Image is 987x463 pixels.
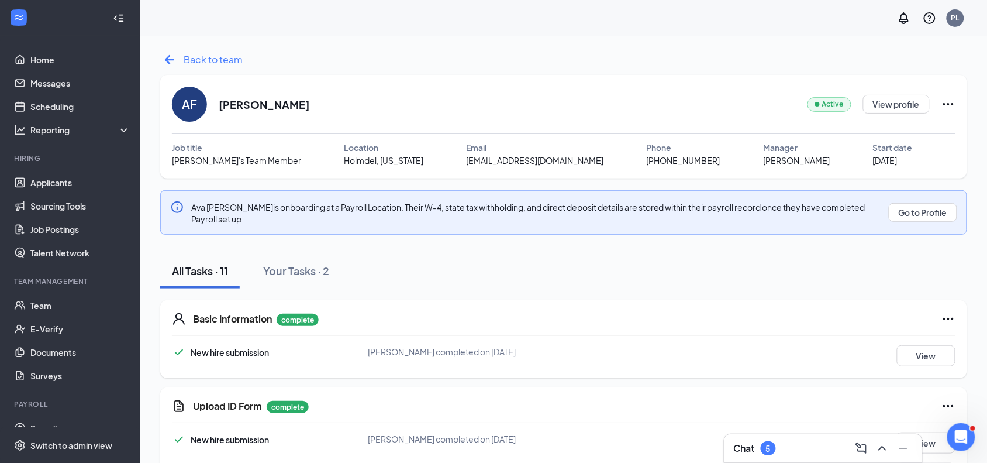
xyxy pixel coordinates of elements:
h5: Basic Information [193,313,272,325]
svg: User [172,312,186,326]
span: [PERSON_NAME] completed on [DATE] [368,347,516,357]
span: Location [344,141,378,154]
p: complete [267,401,309,413]
span: Manager [763,141,798,154]
p: complete [277,314,319,326]
a: Surveys [30,364,130,387]
svg: WorkstreamLogo [13,12,25,23]
svg: Ellipses [941,399,955,413]
span: Back to team [184,52,243,67]
h2: [PERSON_NAME] [219,97,309,112]
a: Job Postings [30,218,130,241]
svg: Ellipses [941,312,955,326]
svg: ArrowLeftNew [160,50,179,69]
span: [PERSON_NAME] completed on [DATE] [368,434,516,444]
div: AF [182,96,197,112]
svg: Notifications [897,11,911,25]
button: View [897,345,955,366]
a: Payroll [30,417,130,440]
div: Team Management [14,276,128,286]
a: E-Verify [30,317,130,341]
span: Holmdel, [US_STATE] [344,154,423,167]
iframe: Intercom live chat [947,423,975,451]
svg: ChevronUp [875,441,889,455]
svg: Checkmark [172,433,186,447]
span: Email [467,141,487,154]
svg: ComposeMessage [854,441,868,455]
span: Active [822,99,844,110]
svg: Checkmark [172,345,186,359]
button: Minimize [894,439,913,458]
a: Home [30,48,130,71]
button: ChevronUp [873,439,892,458]
button: View profile [863,95,930,114]
h5: Upload ID Form [193,400,262,413]
h3: Chat [734,442,755,455]
div: All Tasks · 11 [172,263,228,278]
a: Talent Network [30,241,130,265]
svg: Collapse [113,12,125,24]
div: Hiring [14,153,128,163]
div: Payroll [14,399,128,409]
svg: CustomFormIcon [172,399,186,413]
a: Documents [30,341,130,364]
button: View [897,433,955,454]
a: Team [30,294,130,317]
svg: Minimize [896,441,910,455]
div: 5 [766,444,771,454]
svg: Settings [14,440,26,451]
div: Your Tasks · 2 [263,263,329,278]
svg: Analysis [14,124,26,136]
div: Reporting [30,124,131,136]
svg: Info [170,200,184,214]
span: Ava [PERSON_NAME] is onboarding at a Payroll Location. Their W-4, state tax withholding, and dire... [191,202,865,224]
div: Switch to admin view [30,440,112,451]
a: Applicants [30,171,130,194]
span: [DATE] [873,154,898,167]
span: [PHONE_NUMBER] [647,154,720,167]
span: [EMAIL_ADDRESS][DOMAIN_NAME] [467,154,604,167]
a: ArrowLeftNewBack to team [160,50,243,69]
span: Start date [873,141,913,154]
span: New hire submission [191,434,269,445]
a: Messages [30,71,130,95]
a: Sourcing Tools [30,194,130,218]
span: [PERSON_NAME]'s Team Member [172,154,301,167]
div: PL [951,13,960,23]
span: Job title [172,141,202,154]
span: Phone [647,141,672,154]
span: New hire submission [191,347,269,358]
svg: QuestionInfo [923,11,937,25]
span: [PERSON_NAME] [763,154,830,167]
a: Scheduling [30,95,130,118]
svg: Ellipses [941,97,955,111]
button: ComposeMessage [852,439,871,458]
button: Go to Profile [889,203,957,222]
